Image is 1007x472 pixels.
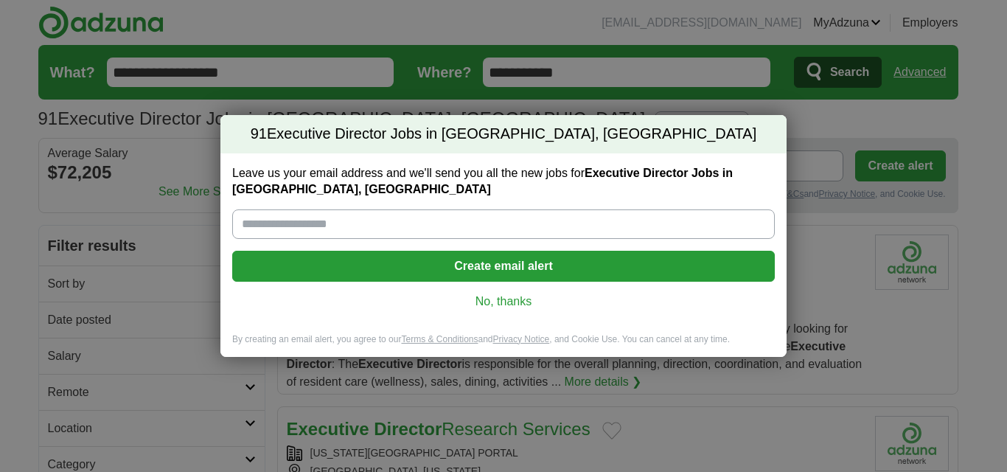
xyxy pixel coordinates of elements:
[232,251,775,282] button: Create email alert
[244,294,763,310] a: No, thanks
[220,115,787,153] h2: Executive Director Jobs in [GEOGRAPHIC_DATA], [GEOGRAPHIC_DATA]
[493,334,550,344] a: Privacy Notice
[232,167,733,195] strong: Executive Director Jobs in [GEOGRAPHIC_DATA], [GEOGRAPHIC_DATA]
[232,165,775,198] label: Leave us your email address and we'll send you all the new jobs for
[401,334,478,344] a: Terms & Conditions
[220,333,787,358] div: By creating an email alert, you agree to our and , and Cookie Use. You can cancel at any time.
[251,124,267,145] span: 91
